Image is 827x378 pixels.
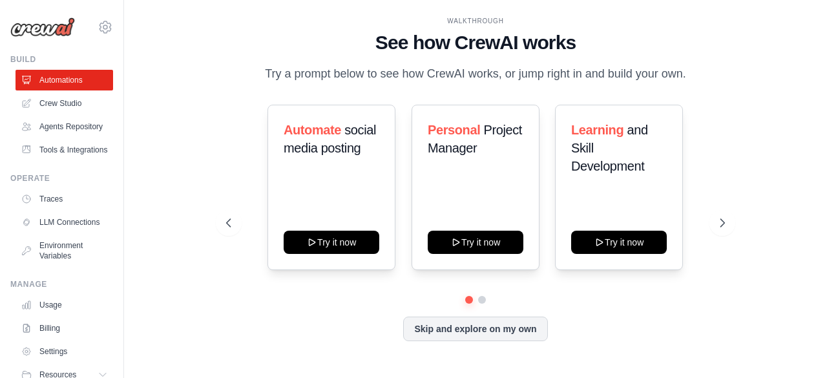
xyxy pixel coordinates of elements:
[428,231,523,254] button: Try it now
[16,341,113,362] a: Settings
[284,123,376,155] span: social media posting
[258,65,693,83] p: Try a prompt below to see how CrewAI works, or jump right in and build your own.
[284,123,341,137] span: Automate
[10,279,113,289] div: Manage
[16,189,113,209] a: Traces
[10,173,113,184] div: Operate
[10,17,75,37] img: Logo
[16,70,113,90] a: Automations
[403,317,547,341] button: Skip and explore on my own
[16,93,113,114] a: Crew Studio
[226,16,724,26] div: WALKTHROUGH
[571,123,623,137] span: Learning
[16,318,113,339] a: Billing
[16,140,113,160] a: Tools & Integrations
[428,123,522,155] span: Project Manager
[284,231,379,254] button: Try it now
[16,235,113,266] a: Environment Variables
[16,212,113,233] a: LLM Connections
[571,231,667,254] button: Try it now
[571,123,648,173] span: and Skill Development
[428,123,480,137] span: Personal
[16,116,113,137] a: Agents Repository
[16,295,113,315] a: Usage
[10,54,113,65] div: Build
[226,31,724,54] h1: See how CrewAI works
